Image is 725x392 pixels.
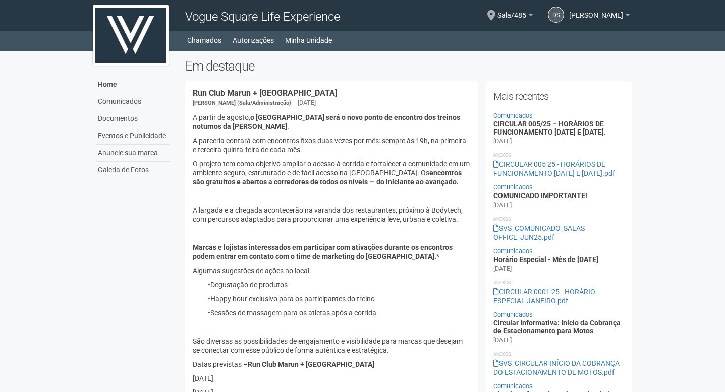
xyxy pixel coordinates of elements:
a: Eventos e Publicidade [95,127,170,145]
li: Anexos [493,151,625,160]
span: . [287,122,289,130]
li: Anexos [493,215,625,224]
a: Documentos [95,110,170,127]
a: Sala/485 [497,13,533,21]
strong: Marcas e lojistas interessados em participar com ativações durante os encontros podem entrar em c... [193,243,454,260]
span: O projeto tem como objetivo ampliar o acesso à corrida e fortalecer a comunidade em um ambiente s... [193,160,471,177]
span: A partir de agosto, [193,113,250,121]
a: Horário Especial - Mês de [DATE] [493,255,598,264]
a: Minha Unidade [285,33,332,47]
a: CIRCULAR 005 25 - HORÁRIOS DE FUNCIONAMENTO [DATE] E [DATE].pdf [493,160,615,177]
a: Chamados [187,33,221,47]
a: Comunicados [493,382,533,390]
span: [DATE] [193,374,213,382]
a: Autorizações [233,33,274,47]
a: Comunicados [95,93,170,110]
div: [DATE] [493,336,512,345]
div: [DATE] [493,137,512,146]
a: SVS_CIRCULAR INÍCIO DA COBRANÇA DO ESTACIONAMENTO DE MOTOS.pdf [493,359,620,376]
strong: o [GEOGRAPHIC_DATA] será o novo ponto de encontro dos treinos noturnos da [PERSON_NAME] [193,113,462,130]
a: Comunicados [493,247,533,255]
li: Anexos [493,278,625,287]
a: Comunicados [493,112,533,119]
strong: Run Club Marun + [GEOGRAPHIC_DATA] [248,360,374,368]
span: Algumas sugestões de ações no local: [193,267,311,275]
li: Anexos [493,350,625,359]
span: São diversas as possibilidades de engajamento e visibilidade para marcas que desejam se conectar ... [193,337,464,354]
a: DS [548,7,564,23]
strong: encontros são gratuitos e abertos a corredores de todos os níveis — do iniciante ao avançado. [193,169,463,186]
a: Anuncie sua marca [95,145,170,162]
a: COMUNICADO IMPORTANTE! [493,191,587,200]
span: • [208,281,210,289]
a: Run Club Marun + [GEOGRAPHIC_DATA] [193,88,337,98]
span: Vogue Square Life Experience [185,10,340,24]
h2: Em destaque [185,58,633,74]
span: • [208,295,210,303]
a: [PERSON_NAME] [569,13,630,21]
span: Sala/485 [497,2,526,19]
a: Home [95,76,170,93]
a: CIRCULAR 005/25 – HORÁRIOS DE FUNCIONAMENTO [DATE] E [DATE]. [493,120,606,136]
img: logo.jpg [93,5,169,66]
a: CIRCULAR 0001 25 - HORÁRIO ESPECIAL JANEIRO.pdf [493,288,595,305]
a: Circular Informativa: Início da Cobrança de Estacionamento para Motos [493,319,621,335]
span: Datas previstas – [193,360,248,368]
div: [DATE] [493,264,512,273]
span: Sessões de massagem para os atletas após a corrida [210,309,376,317]
span: Danielle Sales [569,2,623,19]
span: [PERSON_NAME] (Sala/Administração) [193,100,291,106]
h2: Mais recentes [493,89,625,104]
span: Happy hour exclusivo para os participantes do treino [210,295,375,303]
a: Comunicados [493,183,533,191]
span: A parceria contará com encontros fixos duas vezes por mês: sempre às 19h, na primeira e terceira ... [193,137,468,154]
span: • [208,309,210,317]
span: Degustação de produtos [210,281,288,289]
div: [DATE] [298,98,316,107]
div: [DATE] [493,201,512,210]
a: Galeria de Fotos [95,162,170,178]
span: A largada e a chegada acontecerão na varanda dos restaurantes, próximo à Bodytech, com percursos ... [193,206,464,223]
a: Comunicados [493,311,533,318]
a: SVS_COMUNICADO_SALAS OFFICE_JUN25.pdf [493,224,585,241]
